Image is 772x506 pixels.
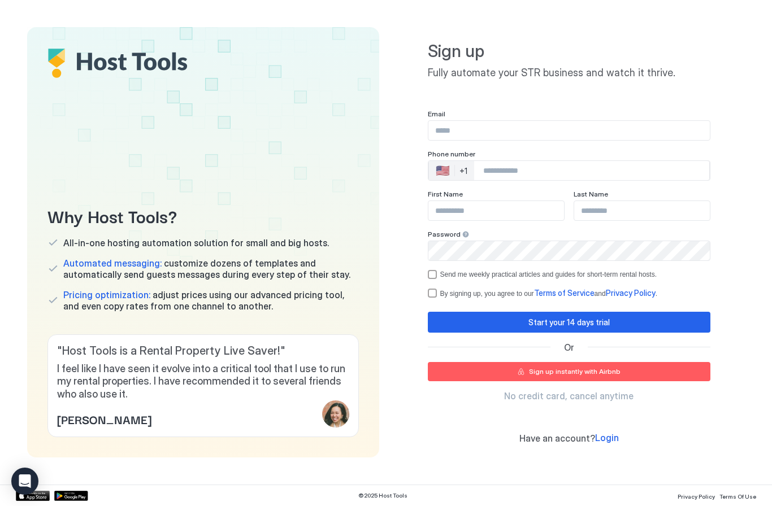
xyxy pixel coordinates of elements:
span: customize dozens of templates and automatically send guests messages during every step of their s... [63,258,359,280]
span: Fully automate your STR business and watch it thrive. [428,67,710,80]
button: Sign up instantly with Airbnb [428,362,710,381]
div: By signing up, you agree to our and . [440,288,710,298]
input: Input Field [428,201,564,220]
span: Sign up [428,41,710,62]
a: Privacy Policy [678,490,715,501]
button: Start your 14 days trial [428,312,710,333]
span: No credit card, cancel anytime [504,390,634,402]
div: +1 [459,166,467,176]
a: Login [595,432,619,444]
input: Phone Number input [474,160,709,181]
span: Pricing optimization: [63,289,150,300]
span: First Name [428,190,463,198]
div: Countries button [429,161,474,180]
span: [PERSON_NAME] [57,411,151,428]
div: Start your 14 days trial [528,316,610,328]
a: Terms of Service [534,289,595,298]
span: All-in-one hosting automation solution for small and big hosts. [63,237,329,248]
div: 🇺🇸 [436,164,450,177]
div: Send me weekly practical articles and guides for short-term rental hosts. [440,271,710,278]
span: Phone number [428,150,475,158]
span: Or [564,342,574,353]
div: Sign up instantly with Airbnb [529,367,621,377]
span: Have an account? [519,433,595,444]
span: Privacy Policy [606,288,656,298]
span: I feel like I have seen it evolve into a critical tool that I use to run my rental properties. I ... [57,363,349,401]
a: Terms Of Use [719,490,756,501]
div: Open Intercom Messenger [11,468,38,495]
span: Password [428,230,461,238]
span: " Host Tools is a Rental Property Live Saver! " [57,344,349,358]
a: App Store [16,491,50,501]
a: Google Play Store [54,491,88,501]
span: adjust prices using our advanced pricing tool, and even copy rates from one channel to another. [63,289,359,312]
div: optOut [428,270,710,279]
span: Terms Of Use [719,493,756,500]
div: profile [322,400,349,428]
div: termsPrivacy [428,288,710,298]
input: Input Field [428,121,710,140]
span: Privacy Policy [678,493,715,500]
span: Terms of Service [534,288,595,298]
input: Input Field [428,241,710,260]
span: Email [428,110,445,118]
span: Why Host Tools? [47,203,359,228]
span: © 2025 Host Tools [358,492,407,499]
a: Privacy Policy [606,289,656,298]
span: Last Name [574,190,608,198]
input: Input Field [574,201,710,220]
span: Automated messaging: [63,258,162,269]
